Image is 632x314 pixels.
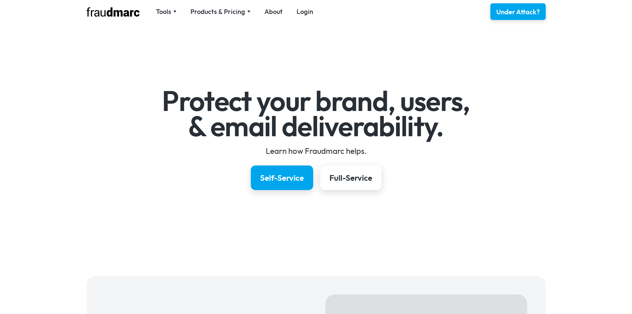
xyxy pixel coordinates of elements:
[156,7,171,16] div: Tools
[123,88,509,139] h1: Protect your brand, users, & email deliverability.
[190,7,250,16] div: Products & Pricing
[264,7,283,16] a: About
[496,7,540,17] div: Under Attack?
[123,146,509,156] div: Learn how Fraudmarc helps.
[329,172,372,183] div: Full-Service
[490,3,546,20] a: Under Attack?
[297,7,313,16] a: Login
[251,165,313,190] a: Self-Service
[320,165,382,190] a: Full-Service
[156,7,176,16] div: Tools
[190,7,245,16] div: Products & Pricing
[260,172,304,183] div: Self-Service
